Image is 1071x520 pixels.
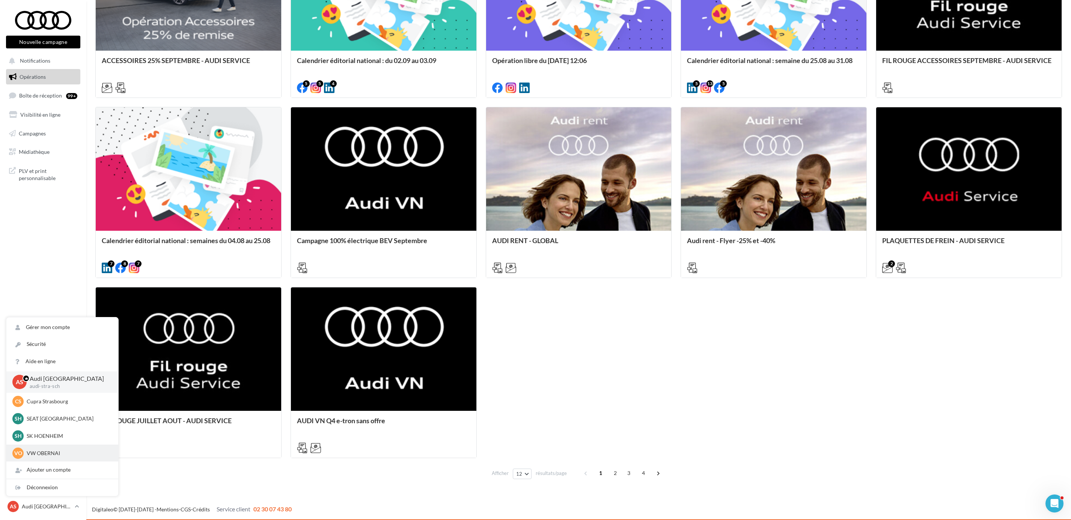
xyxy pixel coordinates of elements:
p: Cupra Strasbourg [27,398,109,405]
a: Campagnes [5,126,82,141]
span: 2 [609,467,621,479]
div: ACCESSOIRES 25% SEPTEMBRE - AUDI SERVICE [102,57,275,72]
div: 5 [316,80,323,87]
span: SH [15,415,22,422]
p: audi-stra-sch [30,383,106,390]
span: © [DATE]-[DATE] - - - [92,506,292,512]
div: 5 [693,80,700,87]
a: Visibilité en ligne [5,107,82,123]
div: 4 [330,80,337,87]
div: 2 [888,260,895,267]
div: FIL ROUGE ACCESSOIRES SEPTEMBRE - AUDI SERVICE [882,57,1056,72]
p: SK HOENHEIM [27,432,109,440]
div: AUDI RENT - GLOBAL [492,237,666,252]
div: 5 [720,80,727,87]
a: Digitaleo [92,506,113,512]
a: PLV et print personnalisable [5,163,82,185]
p: Audi [GEOGRAPHIC_DATA] [22,503,72,510]
p: SEAT [GEOGRAPHIC_DATA] [27,415,109,422]
div: 8 [121,260,128,267]
div: 13 [706,80,713,87]
span: 12 [516,471,523,477]
span: AS [10,503,17,510]
span: VO [14,449,22,457]
span: SH [15,432,22,440]
span: Boîte de réception [19,92,62,99]
a: Mentions [157,506,179,512]
div: 99+ [66,93,77,99]
div: Campagne 100% électrique BEV Septembre [297,237,470,252]
a: Sécurité [6,336,118,353]
span: AS [16,378,23,386]
iframe: Intercom live chat [1045,494,1063,512]
a: Gérer mon compte [6,319,118,336]
a: AS Audi [GEOGRAPHIC_DATA] [6,499,80,514]
span: 1 [595,467,607,479]
div: AUDI VN Q4 e-tron sans offre [297,417,470,432]
div: Ajouter un compte [6,461,118,478]
span: résultats/page [536,470,567,477]
span: Visibilité en ligne [20,111,60,118]
span: Campagnes [19,130,46,136]
span: Afficher [492,470,509,477]
a: Aide en ligne [6,353,118,370]
a: Crédits [193,506,210,512]
span: CS [15,398,21,405]
p: Audi [GEOGRAPHIC_DATA] [30,374,106,383]
button: 12 [513,469,532,479]
div: Calendrier éditorial national : du 02.09 au 03.09 [297,57,470,72]
a: Médiathèque [5,144,82,160]
p: VW OBERNAI [27,449,109,457]
span: 4 [637,467,649,479]
button: Nouvelle campagne [6,36,80,48]
div: Calendrier éditorial national : semaine du 25.08 au 31.08 [687,57,860,72]
span: Médiathèque [19,149,50,155]
span: PLV et print personnalisable [19,166,77,182]
div: PLAQUETTES DE FREIN - AUDI SERVICE [882,237,1056,252]
div: 7 [108,260,114,267]
div: FIL ROUGE JUILLET AOUT - AUDI SERVICE [102,417,275,432]
span: Opérations [20,74,46,80]
a: Opérations [5,69,82,85]
span: 02 30 07 43 80 [253,505,292,512]
span: 3 [623,467,635,479]
div: 5 [303,80,310,87]
div: Opération libre du [DATE] 12:06 [492,57,666,72]
span: Service client [217,505,250,512]
div: 7 [135,260,142,267]
span: Notifications [20,58,50,64]
a: Boîte de réception99+ [5,87,82,104]
div: Audi rent - Flyer -25% et -40% [687,237,860,252]
a: CGS [181,506,191,512]
div: Déconnexion [6,479,118,496]
div: Calendrier éditorial national : semaines du 04.08 au 25.08 [102,237,275,252]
